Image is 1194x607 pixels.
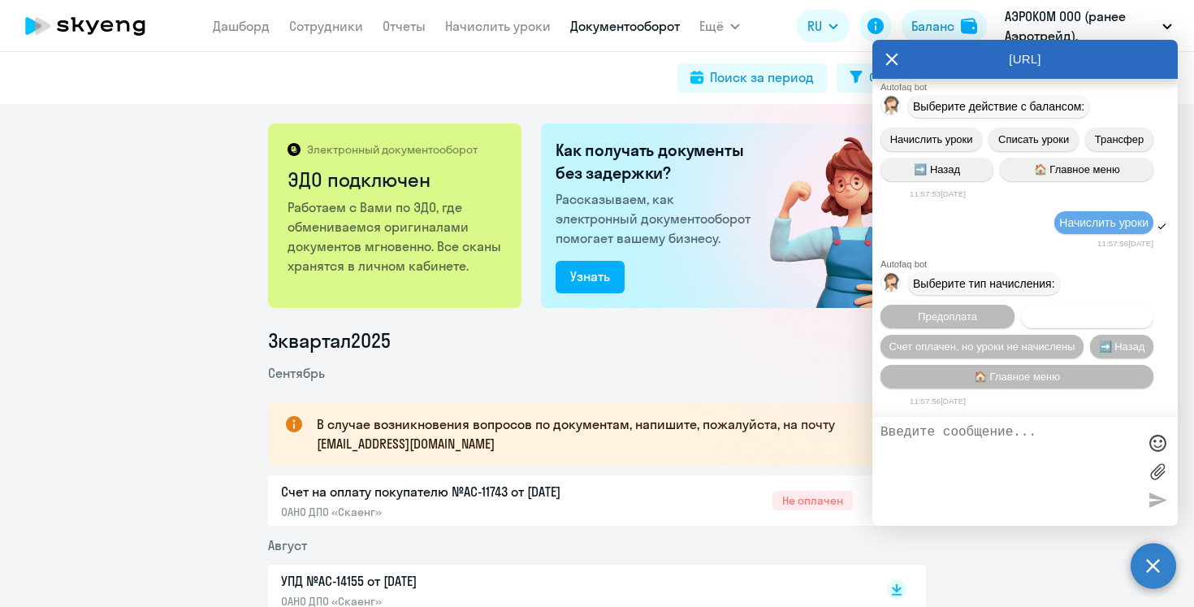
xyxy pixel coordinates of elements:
div: Autofaq bot [880,259,1178,269]
h2: Как получать документы без задержки? [556,139,757,184]
span: Начислить уроки [1059,216,1149,229]
label: Лимит 10 файлов [1145,459,1170,483]
button: Узнать [556,261,625,293]
button: Списать уроки [989,128,1079,151]
p: Работаем с Вами по ЭДО, где обмениваемся оригиналами документов мгновенно. Все сканы хранятся в л... [288,197,504,275]
h2: ЭДО подключен [288,167,504,193]
span: ➡️ Назад [1099,340,1145,353]
button: 🏠 Главное меню [880,365,1153,388]
span: Не оплачен [772,491,853,510]
button: Начислить уроки [880,128,982,151]
div: Баланс [911,16,954,36]
button: ➡️ Назад [880,158,993,181]
img: connected [743,124,926,308]
button: Предоплата [880,305,1014,328]
p: В случае возникновения вопросов по документам, напишите, пожалуйста, на почту [EMAIL_ADDRESS][DOM... [317,414,897,453]
a: Отчеты [383,18,426,34]
span: ➡️ Назад [914,163,960,176]
span: Август [268,537,307,553]
span: Предоплата [918,310,977,323]
button: Счет оплачен, но уроки не начислены [880,335,1084,358]
time: 11:57:56[DATE] [1097,239,1153,248]
div: Узнать [570,267,610,286]
li: 3 квартал 2025 [268,327,926,353]
img: bot avatar [881,96,902,119]
p: УПД №AC-14155 от [DATE] [281,571,622,591]
div: Поиск за период [710,67,814,87]
p: ОАНО ДПО «Скаенг» [281,505,622,519]
a: Дашборд [213,18,270,34]
span: Выберите действие с балансом: [913,100,1084,113]
a: Начислить уроки [445,18,551,34]
img: balance [961,18,977,34]
button: Фильтр [837,63,926,93]
span: 🏠 Главное меню [1034,163,1120,176]
time: 11:57:53[DATE] [910,189,966,198]
button: Ещё [699,10,740,42]
span: Списать уроки [998,133,1069,145]
p: АЭРОКОМ ООО (ранее Аэротрейд), [GEOGRAPHIC_DATA], ООО [1005,7,1156,46]
img: bot avatar [881,273,902,297]
button: RU [796,10,850,42]
button: АЭРОКОМ ООО (ранее Аэротрейд), [GEOGRAPHIC_DATA], ООО [997,7,1180,46]
p: Рассказываем, как электронный документооборот помогает вашему бизнесу. [556,189,757,248]
span: Счет оплачен, но уроки не начислены [889,340,1075,353]
div: Фильтр [869,67,913,87]
span: Трансфер [1095,133,1144,145]
span: Ещё [699,16,724,36]
span: RU [807,16,822,36]
button: 🏠 Главное меню [1000,158,1153,181]
button: Поиск за период [677,63,827,93]
button: Трансфер [1085,128,1153,151]
span: Начислить уроки [890,133,973,145]
time: 11:57:56[DATE] [910,397,966,405]
p: Счет на оплату покупателю №AC-11743 от [DATE] [281,482,622,501]
a: Сотрудники [289,18,363,34]
button: Балансbalance [902,10,987,42]
span: Постоплата [1058,310,1116,323]
button: Постоплата [1021,305,1153,328]
span: Выберите тип начисления: [913,277,1055,290]
p: Электронный документооборот [307,142,478,157]
span: 🏠 Главное меню [974,371,1060,383]
div: Autofaq bot [880,82,1178,92]
span: Сентябрь [268,365,325,381]
a: Счет на оплату покупателю №AC-11743 от [DATE]ОАНО ДПО «Скаенг»Не оплачен [281,482,853,519]
a: Документооборот [570,18,680,34]
button: ➡️ Назад [1090,335,1153,358]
